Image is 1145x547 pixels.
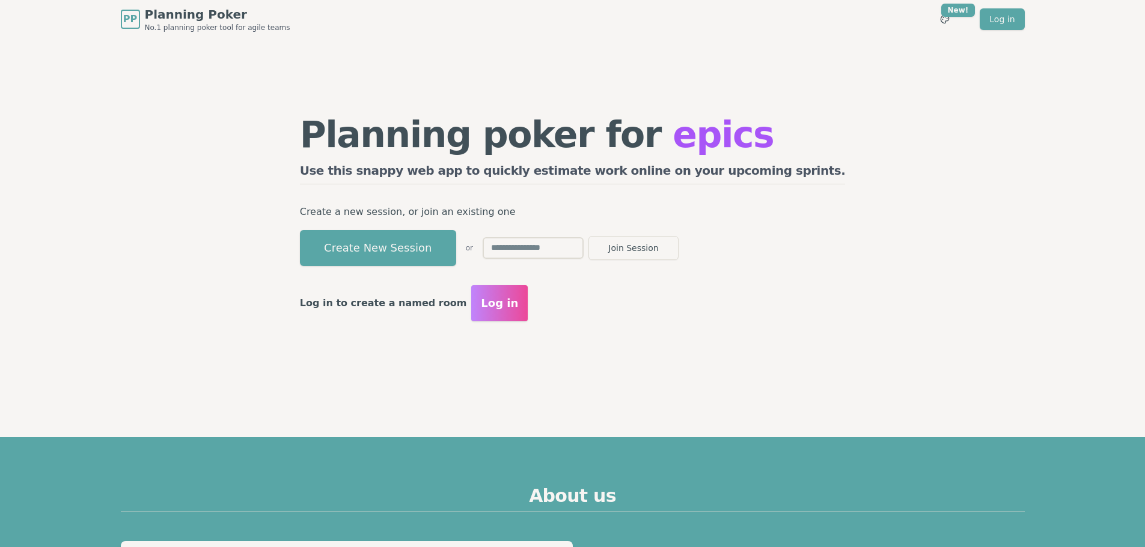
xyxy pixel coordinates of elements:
[980,8,1024,30] a: Log in
[673,113,774,156] span: epics
[123,12,137,26] span: PP
[145,6,290,23] span: Planning Poker
[300,295,467,312] p: Log in to create a named room
[466,243,473,253] span: or
[300,116,846,153] h1: Planning poker for
[121,6,290,32] a: PPPlanning PokerNo.1 planning poker tool for agile teams
[481,295,518,312] span: Log in
[121,485,1025,512] h2: About us
[300,204,846,220] p: Create a new session, or join an existing one
[588,236,679,260] button: Join Session
[471,285,528,321] button: Log in
[145,23,290,32] span: No.1 planning poker tool for agile teams
[300,230,456,266] button: Create New Session
[941,4,976,17] div: New!
[934,8,956,30] button: New!
[300,162,846,184] h2: Use this snappy web app to quickly estimate work online on your upcoming sprints.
